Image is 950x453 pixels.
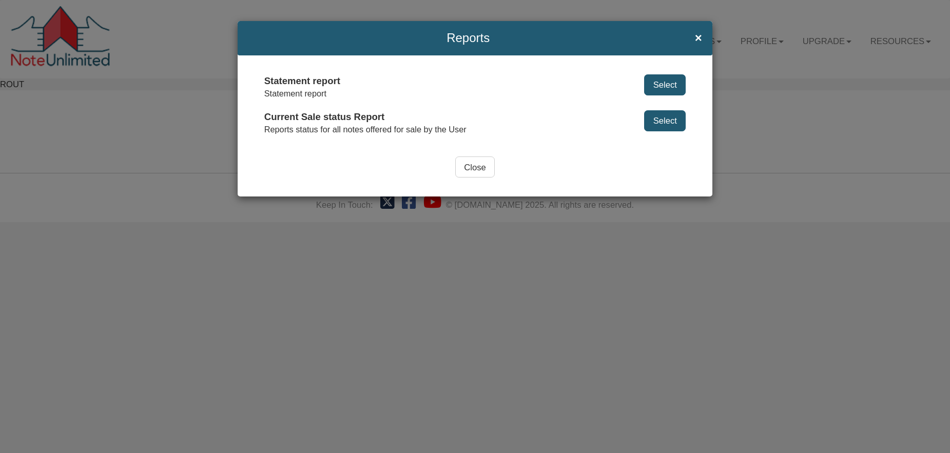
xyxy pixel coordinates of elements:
button: Select [644,74,686,95]
span: × [695,31,702,45]
span: Reports [248,31,688,45]
div: Statement report [264,88,623,100]
input: Close [455,156,495,178]
div: Reports status for all notes offered for sale by the User [264,124,623,135]
button: Select [644,110,686,131]
div: Statement report [264,74,623,88]
div: Current Sale status Report [264,110,623,124]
